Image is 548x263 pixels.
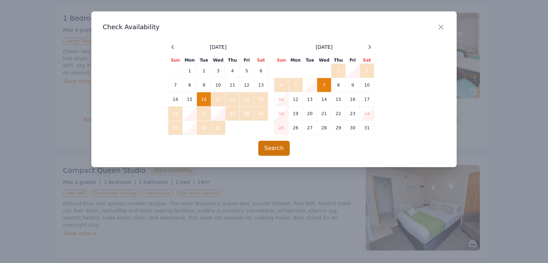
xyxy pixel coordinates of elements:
td: 21 [317,107,331,121]
td: 11 [225,78,240,92]
td: 6 [303,78,317,92]
td: 25 [225,107,240,121]
th: Sun [274,57,289,64]
th: Tue [197,57,211,64]
td: 10 [360,78,374,92]
td: 31 [211,121,225,135]
td: 17 [211,92,225,107]
th: Wed [211,57,225,64]
button: Search [258,141,290,156]
td: 14 [317,92,331,107]
th: Tue [303,57,317,64]
td: 10 [211,78,225,92]
td: 7 [317,78,331,92]
td: 4 [225,64,240,78]
span: [DATE] [210,43,227,51]
td: 4 [274,78,289,92]
td: 19 [240,92,254,107]
td: 21 [168,107,183,121]
td: 29 [183,121,197,135]
td: 23 [197,107,211,121]
td: 23 [346,107,360,121]
td: 19 [289,107,303,121]
td: 27 [303,121,317,135]
td: 20 [254,92,268,107]
td: 18 [225,92,240,107]
td: 5 [289,78,303,92]
td: 31 [360,121,374,135]
td: 28 [168,121,183,135]
th: Mon [183,57,197,64]
td: 29 [331,121,346,135]
td: 12 [289,92,303,107]
span: [DATE] [316,43,333,51]
th: Sun [168,57,183,64]
td: 17 [360,92,374,107]
td: 27 [254,107,268,121]
td: 9 [346,78,360,92]
th: Fri [346,57,360,64]
td: 1 [183,64,197,78]
th: Thu [331,57,346,64]
td: 6 [254,64,268,78]
td: 8 [331,78,346,92]
td: 11 [274,92,289,107]
td: 22 [331,107,346,121]
td: 26 [289,121,303,135]
td: 1 [331,64,346,78]
td: 30 [346,121,360,135]
td: 12 [240,78,254,92]
td: 2 [197,64,211,78]
td: 5 [240,64,254,78]
td: 24 [211,107,225,121]
td: 25 [274,121,289,135]
td: 14 [168,92,183,107]
td: 22 [183,107,197,121]
td: 24 [360,107,374,121]
td: 8 [183,78,197,92]
td: 18 [274,107,289,121]
th: Thu [225,57,240,64]
td: 28 [317,121,331,135]
td: 3 [360,64,374,78]
td: 20 [303,107,317,121]
td: 9 [197,78,211,92]
th: Sat [254,57,268,64]
th: Wed [317,57,331,64]
th: Mon [289,57,303,64]
td: 13 [254,78,268,92]
td: 2 [346,64,360,78]
td: 15 [331,92,346,107]
td: 30 [197,121,211,135]
td: 7 [168,78,183,92]
td: 16 [346,92,360,107]
h3: Check Availability [103,23,445,31]
td: 16 [197,92,211,107]
th: Fri [240,57,254,64]
td: 26 [240,107,254,121]
th: Sat [360,57,374,64]
td: 13 [303,92,317,107]
td: 3 [211,64,225,78]
td: 15 [183,92,197,107]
